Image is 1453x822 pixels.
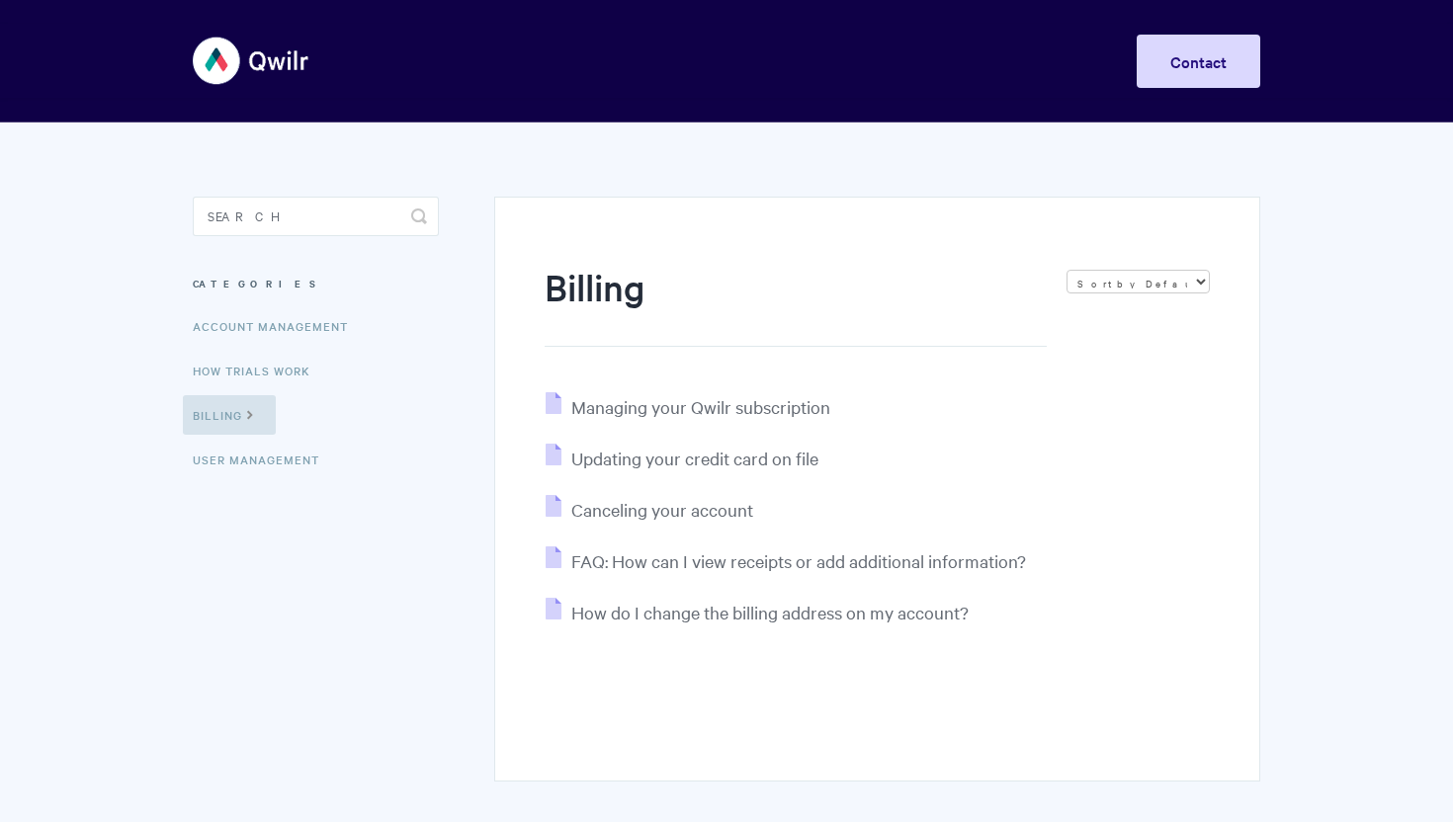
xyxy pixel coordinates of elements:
[546,601,969,623] a: How do I change the billing address on my account?
[193,24,310,98] img: Qwilr Help Center
[1137,35,1260,88] a: Contact
[545,262,1047,347] h1: Billing
[1067,270,1210,293] select: Page reloads on selection
[571,549,1026,572] span: FAQ: How can I view receipts or add additional information?
[193,351,325,390] a: How Trials Work
[571,447,818,469] span: Updating your credit card on file
[193,266,439,301] h3: Categories
[193,440,334,479] a: User Management
[546,395,830,418] a: Managing your Qwilr subscription
[546,498,753,521] a: Canceling your account
[193,197,439,236] input: Search
[183,395,276,435] a: Billing
[571,498,753,521] span: Canceling your account
[193,306,363,346] a: Account Management
[546,447,818,469] a: Updating your credit card on file
[571,395,830,418] span: Managing your Qwilr subscription
[571,601,969,623] span: How do I change the billing address on my account?
[546,549,1026,572] a: FAQ: How can I view receipts or add additional information?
